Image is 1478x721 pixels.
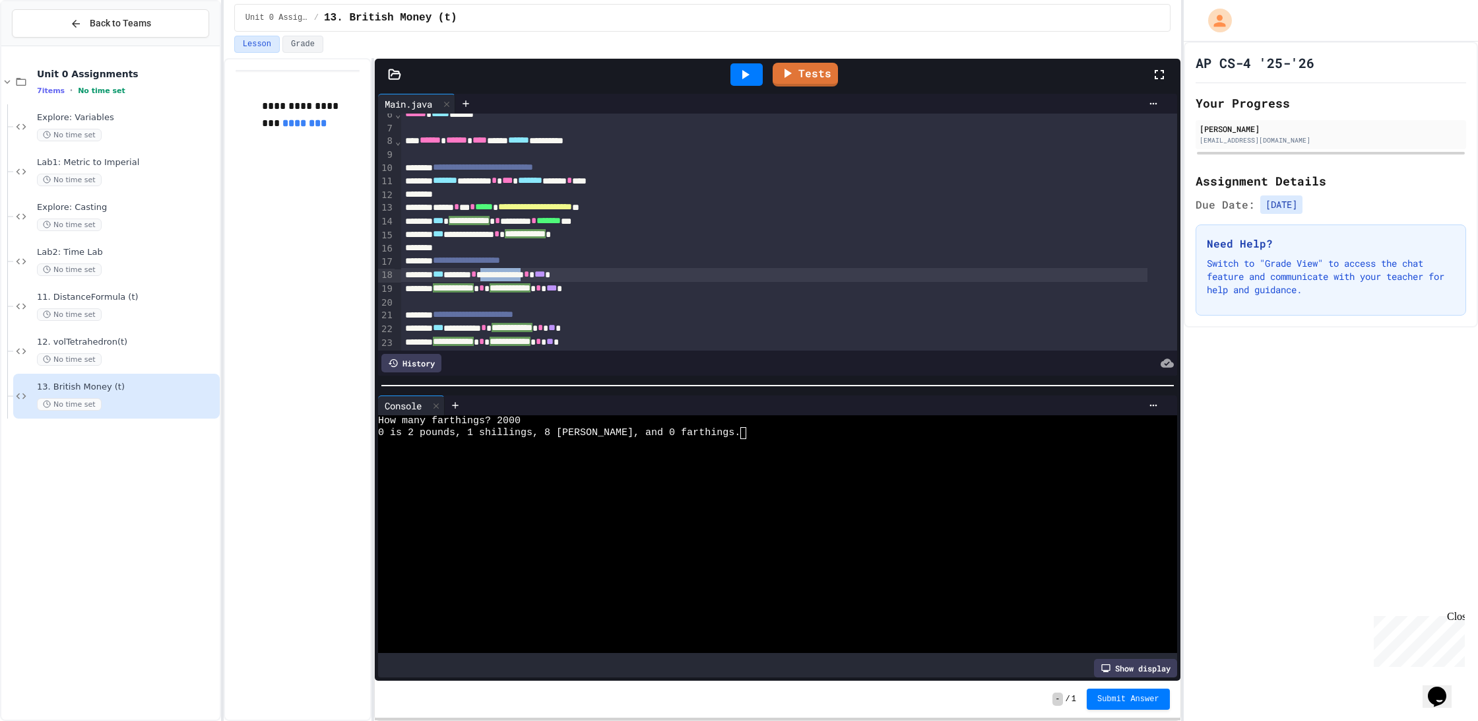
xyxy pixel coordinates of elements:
[37,263,102,276] span: No time set
[395,109,401,120] span: Fold line
[378,215,395,229] div: 14
[1196,172,1466,190] h2: Assignment Details
[1196,53,1314,72] h1: AP CS-4 '25-'26
[37,292,217,303] span: 11. DistanceFormula (t)
[1097,694,1159,704] span: Submit Answer
[378,97,439,111] div: Main.java
[378,415,521,427] span: How many farthings? 2000
[90,17,151,30] span: Back to Teams
[378,309,395,323] div: 21
[37,353,102,366] span: No time set
[378,337,395,351] div: 23
[378,242,395,256] div: 16
[37,68,217,80] span: Unit 0 Assignments
[378,229,395,243] div: 15
[378,256,395,269] div: 17
[1196,94,1466,112] h2: Your Progress
[1207,236,1455,252] h3: Need Help?
[1423,668,1465,708] iframe: chat widget
[773,63,838,86] a: Tests
[378,189,395,202] div: 12
[37,382,217,393] span: 13. British Money (t)
[37,112,217,123] span: Explore: Variables
[1066,694,1070,704] span: /
[378,399,428,413] div: Console
[1194,5,1235,36] div: My Account
[37,398,102,411] span: No time set
[234,36,280,53] button: Lesson
[378,135,395,149] div: 8
[314,13,319,23] span: /
[381,354,441,372] div: History
[378,283,395,296] div: 19
[1368,611,1465,667] iframe: chat widget
[1072,694,1076,704] span: 1
[378,350,395,363] div: 24
[378,427,740,439] span: 0 is 2 pounds, 1 shillings, 8 [PERSON_NAME], and 0 farthings.
[324,10,457,26] span: 13. British Money (t)
[37,86,65,95] span: 7 items
[37,157,217,168] span: Lab1: Metric to Imperial
[378,149,395,162] div: 9
[378,108,395,122] div: 6
[5,5,91,84] div: Chat with us now!Close
[282,36,323,53] button: Grade
[1200,135,1462,145] div: [EMAIL_ADDRESS][DOMAIN_NAME]
[378,175,395,189] div: 11
[378,201,395,215] div: 13
[378,323,395,337] div: 22
[70,85,73,96] span: •
[378,162,395,176] div: 10
[378,395,445,415] div: Console
[378,296,395,310] div: 20
[1260,195,1302,214] span: [DATE]
[245,13,309,23] span: Unit 0 Assignments
[378,122,395,135] div: 7
[1207,257,1455,296] p: Switch to "Grade View" to access the chat feature and communicate with your teacher for help and ...
[37,337,217,348] span: 12. volTetrahedron(t)
[1087,689,1170,710] button: Submit Answer
[378,269,395,283] div: 18
[1094,659,1177,677] div: Show display
[395,136,401,147] span: Fold line
[12,9,209,38] button: Back to Teams
[37,247,217,258] span: Lab2: Time Lab
[78,86,125,95] span: No time set
[37,202,217,213] span: Explore: Casting
[1200,123,1462,135] div: [PERSON_NAME]
[1052,693,1062,706] span: -
[378,94,455,114] div: Main.java
[37,308,102,321] span: No time set
[37,219,102,231] span: No time set
[37,129,102,141] span: No time set
[1196,197,1255,213] span: Due Date:
[37,174,102,186] span: No time set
